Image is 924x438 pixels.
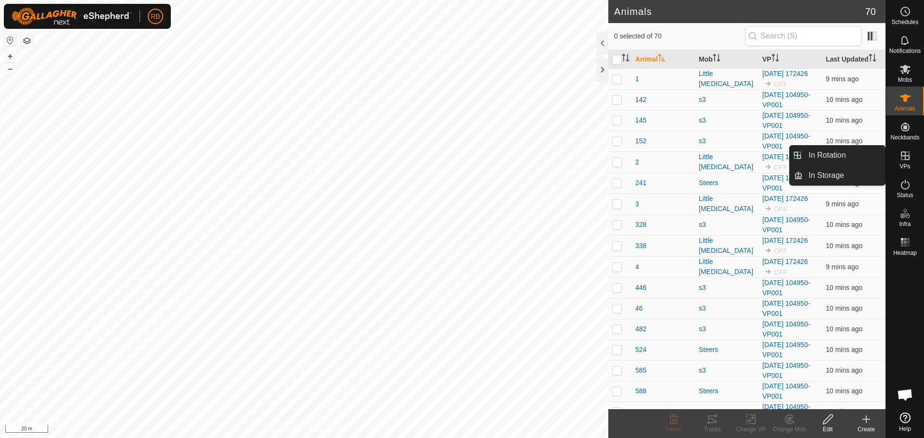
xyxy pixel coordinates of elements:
[762,341,810,359] a: [DATE] 104950-VP001
[699,220,755,230] div: s3
[635,365,646,375] span: 585
[314,425,342,434] a: Contact Us
[266,425,302,434] a: Privacy Policy
[758,50,822,69] th: VP
[762,320,810,338] a: [DATE] 104950-VP001
[891,19,918,25] span: Schedules
[635,407,646,417] span: 618
[869,55,876,63] p-sorticon: Activate to sort
[699,407,755,417] div: steers 2
[774,268,787,276] span: OFF
[803,166,885,185] a: In Storage
[770,425,808,434] div: Change Mob
[635,345,646,355] span: 524
[635,199,639,209] span: 3
[4,50,16,62] button: +
[699,257,755,277] div: Little [MEDICAL_DATA]
[699,136,755,146] div: s3
[762,237,808,244] a: [DATE] 172426
[622,55,629,63] p-sorticon: Activate to sort
[762,279,810,297] a: [DATE] 104950-VP001
[826,408,862,415] span: 25 Sept 2025, 7:33 pm
[4,63,16,75] button: –
[699,95,755,105] div: s3
[699,283,755,293] div: s3
[886,409,924,436] a: Help
[897,192,913,198] span: Status
[713,55,720,63] p-sorticon: Activate to sort
[762,91,810,109] a: [DATE] 104950-VP001
[699,69,755,89] div: Little [MEDICAL_DATA]
[826,96,862,103] span: 25 Sept 2025, 7:33 pm
[762,112,810,129] a: [DATE] 104950-VP001
[808,425,847,434] div: Edit
[774,205,787,213] span: OFF
[808,150,846,161] span: In Rotation
[826,366,862,374] span: 25 Sept 2025, 7:33 pm
[762,382,810,400] a: [DATE] 104950-VP001
[635,324,646,334] span: 482
[865,4,876,19] span: 70
[635,283,646,293] span: 446
[899,221,911,227] span: Infra
[699,152,755,172] div: Little [MEDICAL_DATA]
[699,194,755,214] div: Little [MEDICAL_DATA]
[762,132,810,150] a: [DATE] 104950-VP001
[826,200,859,208] span: 25 Sept 2025, 7:34 pm
[693,425,731,434] div: Tracks
[803,146,885,165] a: In Rotation
[895,106,915,112] span: Animals
[826,263,859,271] span: 25 Sept 2025, 7:34 pm
[635,95,646,105] span: 142
[762,174,810,192] a: [DATE] 104950-VP001
[774,163,787,171] span: OFF
[635,386,646,396] span: 588
[635,220,646,230] span: 328
[614,6,865,17] h2: Animals
[891,380,920,409] div: Open chat
[889,48,921,54] span: Notifications
[699,386,755,396] div: Steers
[774,80,787,88] span: OFF
[635,178,646,188] span: 241
[762,258,808,265] a: [DATE] 172426
[762,153,808,161] a: [DATE] 172426
[635,74,639,84] span: 1
[826,75,859,83] span: 25 Sept 2025, 7:34 pm
[666,426,682,433] span: Delete
[762,300,810,317] a: [DATE] 104950-VP001
[826,137,862,145] span: 25 Sept 2025, 7:33 pm
[635,262,639,272] span: 4
[899,426,911,432] span: Help
[699,324,755,334] div: s3
[699,178,755,188] div: Steers
[826,387,862,395] span: 25 Sept 2025, 7:33 pm
[898,77,912,83] span: Mobs
[826,325,862,333] span: 25 Sept 2025, 7:33 pm
[745,26,861,46] input: Search (S)
[826,116,862,124] span: 25 Sept 2025, 7:33 pm
[762,362,810,379] a: [DATE] 104950-VP001
[695,50,758,69] th: Mob
[899,163,910,169] span: VPs
[790,146,885,165] li: In Rotation
[631,50,695,69] th: Animal
[635,157,639,167] span: 2
[764,247,772,254] img: to
[762,403,810,421] a: [DATE] 104950-VP001
[762,70,808,77] a: [DATE] 172426
[4,35,16,46] button: Reset Map
[790,166,885,185] li: In Storage
[731,425,770,434] div: Change VP
[822,50,885,69] th: Last Updated
[774,247,787,255] span: OFF
[635,115,646,125] span: 145
[893,250,917,256] span: Heatmap
[847,425,885,434] div: Create
[826,346,862,353] span: 25 Sept 2025, 7:33 pm
[762,195,808,202] a: [DATE] 172426
[658,55,666,63] p-sorticon: Activate to sort
[764,163,772,171] img: to
[890,135,919,140] span: Neckbands
[699,303,755,313] div: s3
